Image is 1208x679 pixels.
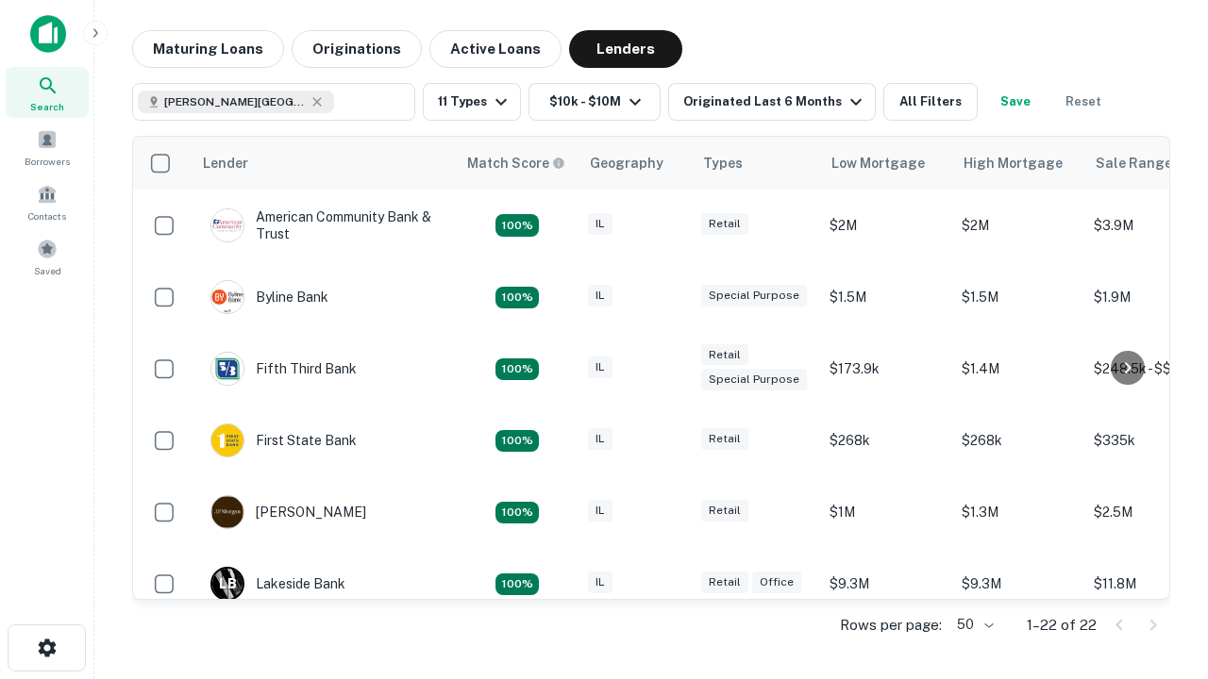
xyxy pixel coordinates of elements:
div: Retail [701,428,748,450]
div: Special Purpose [701,369,807,390]
p: L B [219,574,236,594]
td: $1.5M [820,261,952,333]
div: Originated Last 6 Months [683,91,867,113]
td: $2M [820,190,952,261]
div: Matching Properties: 3, hasApolloMatch: undefined [495,573,539,596]
a: Search [6,67,89,118]
div: Byline Bank [210,280,328,314]
div: IL [588,213,612,235]
div: Types [703,152,743,174]
img: capitalize-icon.png [30,15,66,53]
img: picture [211,281,243,313]
button: Originations [292,30,422,68]
button: Originated Last 6 Months [668,83,876,121]
th: Types [692,137,820,190]
span: Contacts [28,208,66,224]
button: Save your search to get updates of matches that match your search criteria. [985,83,1046,121]
td: $1M [820,476,952,548]
button: Reset [1053,83,1114,121]
div: American Community Bank & Trust [210,208,437,242]
div: Retail [701,500,748,522]
img: picture [211,353,243,385]
div: Retail [701,344,748,366]
img: picture [211,424,243,456]
th: Geography [579,137,692,190]
p: Rows per page: [840,614,942,637]
td: $1.4M [952,333,1084,405]
img: picture [211,209,243,241]
a: Contacts [6,176,89,227]
div: Matching Properties: 2, hasApolloMatch: undefined [495,358,539,381]
a: Borrowers [6,122,89,173]
div: Special Purpose [701,285,807,306]
td: $2M [952,190,1084,261]
div: Low Mortgage [831,152,925,174]
button: Maturing Loans [132,30,284,68]
div: Retail [701,213,748,235]
th: Capitalize uses an advanced AI algorithm to match your search with the best lender. The match sco... [456,137,579,190]
div: [PERSON_NAME] [210,495,366,529]
h6: Match Score [467,153,562,174]
button: Active Loans [429,30,562,68]
div: Matching Properties: 2, hasApolloMatch: undefined [495,214,539,237]
td: $9.3M [820,548,952,620]
td: $1.5M [952,261,1084,333]
th: Low Mortgage [820,137,952,190]
div: Matching Properties: 2, hasApolloMatch: undefined [495,287,539,309]
div: IL [588,571,612,593]
button: 11 Types [423,83,521,121]
div: IL [588,428,612,450]
img: picture [211,496,243,528]
button: Lenders [569,30,682,68]
div: Matching Properties: 2, hasApolloMatch: undefined [495,430,539,453]
td: $9.3M [952,548,1084,620]
td: $173.9k [820,333,952,405]
td: $268k [820,405,952,476]
a: Saved [6,231,89,282]
p: 1–22 of 22 [1027,614,1097,637]
div: IL [588,500,612,522]
iframe: Chat Widget [1114,528,1208,619]
div: Capitalize uses an advanced AI algorithm to match your search with the best lender. The match sco... [467,153,565,174]
div: Lakeside Bank [210,567,345,601]
div: High Mortgage [964,152,1063,174]
div: First State Bank [210,423,357,457]
span: Saved [34,263,61,278]
div: Fifth Third Bank [210,352,357,386]
div: IL [588,285,612,306]
td: $1.3M [952,476,1084,548]
div: 50 [949,611,997,638]
span: Borrowers [25,154,70,169]
div: Matching Properties: 2, hasApolloMatch: undefined [495,502,539,524]
div: IL [588,356,612,378]
td: $268k [952,405,1084,476]
div: Office [752,571,801,593]
div: Lender [203,152,248,174]
span: [PERSON_NAME][GEOGRAPHIC_DATA], [GEOGRAPHIC_DATA] [164,93,306,110]
div: Geography [590,152,663,174]
div: Retail [701,571,748,593]
button: $10k - $10M [528,83,661,121]
th: High Mortgage [952,137,1084,190]
button: All Filters [883,83,978,121]
div: Sale Range [1096,152,1172,174]
th: Lender [192,137,456,190]
span: Search [30,99,64,114]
